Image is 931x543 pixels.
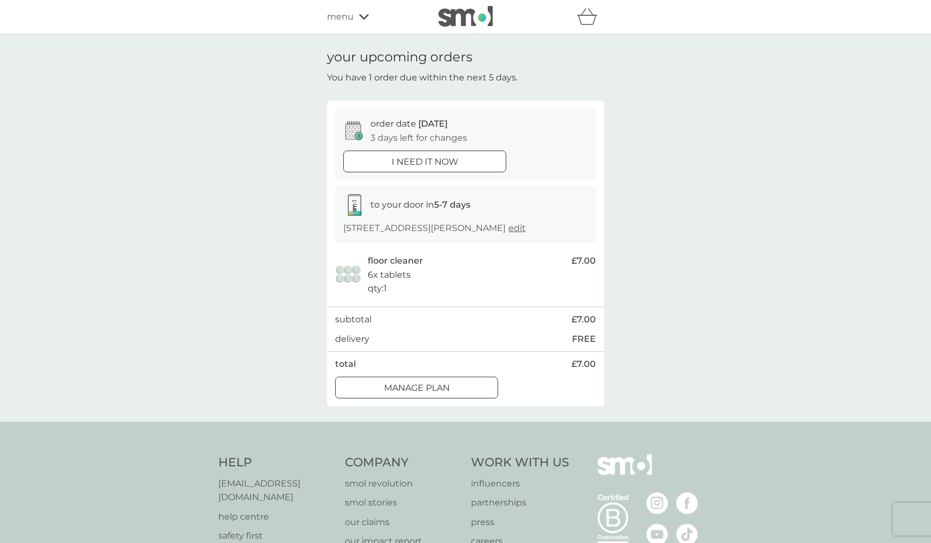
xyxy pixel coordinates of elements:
[345,454,461,471] h4: Company
[218,454,334,471] h4: Help
[218,529,334,543] a: safety first
[335,377,498,398] button: Manage plan
[368,282,387,296] p: qty : 1
[392,155,458,169] p: i need it now
[345,496,461,510] a: smol stories
[335,332,369,346] p: delivery
[345,515,461,529] a: our claims
[597,454,652,491] img: smol
[335,357,356,371] p: total
[434,199,470,210] strong: 5-7 days
[370,199,470,210] span: to your door in
[471,515,569,529] a: press
[345,477,461,491] a: smol revolution
[370,131,467,145] p: 3 days left for changes
[368,268,411,282] p: 6x tablets
[577,6,604,28] div: basket
[327,49,473,65] h1: your upcoming orders
[471,477,569,491] a: influencers
[471,496,569,510] a: partnerships
[384,381,450,395] p: Manage plan
[327,10,354,24] span: menu
[646,492,668,514] img: visit the smol Instagram page
[571,313,596,327] span: £7.00
[218,510,334,524] a: help centre
[327,71,518,85] p: You have 1 order due within the next 5 days.
[343,221,526,235] p: [STREET_ADDRESS][PERSON_NAME]
[571,357,596,371] span: £7.00
[572,332,596,346] p: FREE
[343,151,506,172] button: i need it now
[335,313,372,327] p: subtotal
[471,454,569,471] h4: Work With Us
[508,223,526,233] a: edit
[438,6,493,27] img: smol
[418,118,448,129] span: [DATE]
[571,254,596,268] span: £7.00
[370,117,448,131] p: order date
[218,477,334,504] a: [EMAIL_ADDRESS][DOMAIN_NAME]
[368,254,423,268] p: floor cleaner
[676,492,698,514] img: visit the smol Facebook page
